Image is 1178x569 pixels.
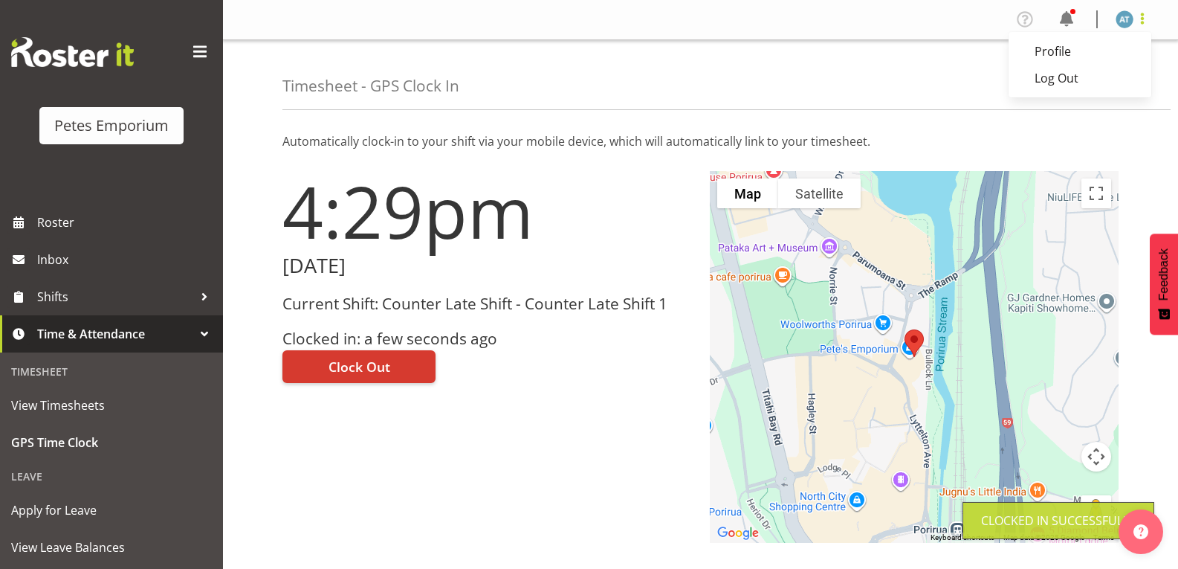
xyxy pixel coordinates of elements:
[4,424,219,461] a: GPS Time Clock
[1009,38,1151,65] a: Profile
[1081,495,1111,525] button: Drag Pegman onto the map to open Street View
[1081,179,1111,208] button: Toggle fullscreen view
[4,492,219,529] a: Apply for Leave
[713,524,763,543] a: Open this area in Google Maps (opens a new window)
[4,461,219,492] div: Leave
[282,132,1119,150] p: Automatically clock-in to your shift via your mobile device, which will automatically link to you...
[4,387,219,424] a: View Timesheets
[1157,248,1171,300] span: Feedback
[37,211,216,234] span: Roster
[329,357,390,376] span: Clock Out
[778,179,861,208] button: Show satellite imagery
[37,286,193,308] span: Shifts
[54,115,169,137] div: Petes Emporium
[11,431,212,454] span: GPS Time Clock
[1009,65,1151,91] a: Log Out
[1116,10,1133,28] img: alex-micheal-taniwha5364.jpg
[1133,524,1148,539] img: help-xxl-2.png
[717,179,778,208] button: Show street map
[37,248,216,271] span: Inbox
[282,254,692,277] h2: [DATE]
[1150,234,1178,335] button: Feedback - Show survey
[11,394,212,417] span: View Timesheets
[282,295,692,312] h3: Current Shift: Counter Late Shift - Counter Late Shift 1
[11,499,212,521] span: Apply for Leave
[37,323,193,345] span: Time & Attendance
[981,512,1136,530] div: Clocked in Successfully
[11,536,212,559] span: View Leave Balances
[4,529,219,566] a: View Leave Balances
[282,330,692,347] h3: Clocked in: a few seconds ago
[282,171,692,251] h1: 4:29pm
[282,350,436,383] button: Clock Out
[713,524,763,543] img: Google
[4,356,219,387] div: Timesheet
[11,37,134,67] img: Rosterit website logo
[1081,442,1111,472] button: Map camera controls
[931,533,994,543] button: Keyboard shortcuts
[282,77,459,94] h4: Timesheet - GPS Clock In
